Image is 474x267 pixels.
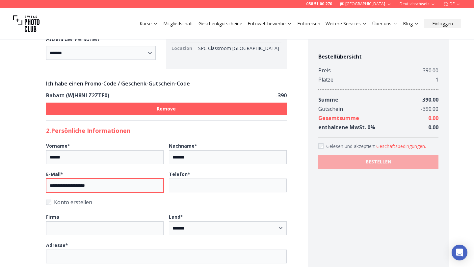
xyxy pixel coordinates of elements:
[140,20,158,27] a: Kurse
[46,221,164,235] input: Firma
[169,179,287,192] input: Telefon*
[46,91,109,100] div: Rabatt (WJH8NLZ2ZTE0)
[295,19,323,28] button: Fotoreisen
[245,19,295,28] button: Fotowettbewerbe
[326,20,367,27] a: Weitere Services
[318,113,359,123] div: Gesamtsumme
[161,19,196,28] button: Mitgliedschaft
[46,171,63,177] b: E-Mail *
[46,126,287,135] h2: 2. Persönliche Informationen
[318,123,375,132] div: enthaltene MwSt. 0 %
[46,150,164,164] input: Vorname*
[422,96,438,103] span: 390.00
[435,75,438,84] div: 1
[326,143,376,149] span: Gelesen und akzeptiert
[421,104,438,113] div: - 390.00
[157,106,176,112] b: Remove
[376,143,426,150] button: Accept termsGelesen und akzeptiert
[196,42,281,55] td: SPC Classroom [GEOGRAPHIC_DATA]
[318,104,343,113] div: Gutschein
[403,20,419,27] a: Blog
[163,20,193,27] a: Mitgliedschaft
[46,214,59,220] b: Firma
[46,103,287,115] button: Remove
[318,53,439,61] h4: Bestellübersicht
[46,80,287,87] h3: Ich habe einen Promo-Code / Geschenk-Gutschein-Code
[306,1,332,7] a: 058 51 00 270
[428,124,438,131] span: 0.00
[318,75,333,84] div: Plätze
[248,20,292,27] a: Fotowettbewerbe
[13,11,39,37] img: Swiss photo club
[46,242,68,248] b: Adresse *
[137,19,161,28] button: Kurse
[171,42,196,55] td: Location
[370,19,400,28] button: Über uns
[424,19,461,28] button: Einloggen
[276,92,287,99] span: - 390
[318,143,324,149] input: Accept terms
[46,143,70,149] b: Vorname *
[169,221,287,235] select: Land*
[169,143,197,149] b: Nachname *
[196,19,245,28] button: Geschenkgutscheine
[318,66,331,75] div: Preis
[46,250,287,263] input: Adresse*
[169,150,287,164] input: Nachname*
[46,198,287,207] label: Konto erstellen
[318,95,338,104] div: Summe
[46,179,164,192] input: E-Mail*
[318,155,439,169] button: BESTELLEN
[372,20,398,27] a: Über uns
[169,214,183,220] b: Land *
[400,19,422,28] button: Blog
[366,158,391,165] b: BESTELLEN
[169,171,190,177] b: Telefon *
[452,245,467,260] div: Open Intercom Messenger
[428,114,438,122] span: 0.00
[297,20,320,27] a: Fotoreisen
[423,66,438,75] div: 390.00
[198,20,242,27] a: Geschenkgutscheine
[323,19,370,28] button: Weitere Services
[46,200,51,205] input: Konto erstellen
